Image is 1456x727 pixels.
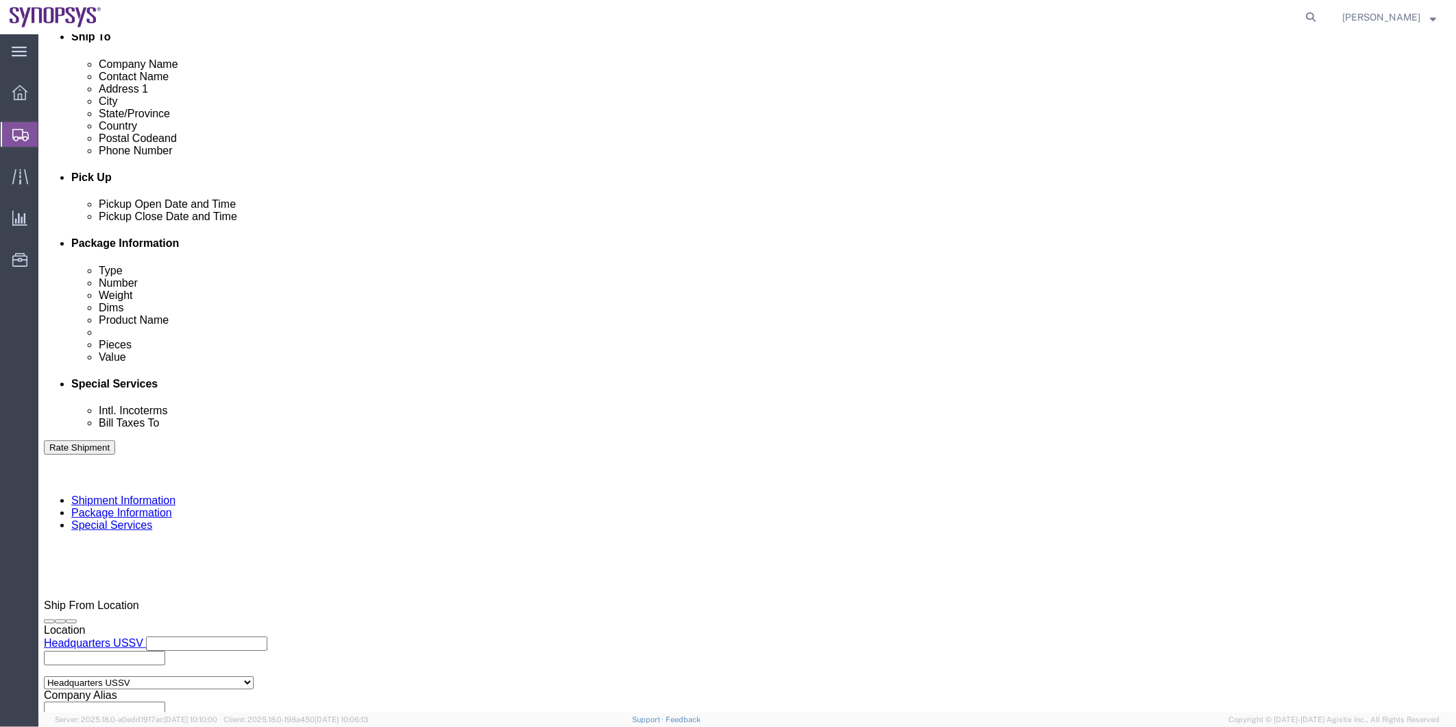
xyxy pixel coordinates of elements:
[1342,9,1437,25] button: [PERSON_NAME]
[1342,10,1420,25] span: Kaelen O'Connor
[1228,714,1440,726] span: Copyright © [DATE]-[DATE] Agistix Inc., All Rights Reserved
[55,715,217,724] span: Server: 2025.18.0-a0edd1917ac
[666,715,701,724] a: Feedback
[38,34,1456,713] iframe: FS Legacy Container
[223,715,368,724] span: Client: 2025.18.0-198a450
[315,715,368,724] span: [DATE] 10:06:13
[10,7,101,27] img: logo
[632,715,666,724] a: Support
[164,715,217,724] span: [DATE] 10:10:00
